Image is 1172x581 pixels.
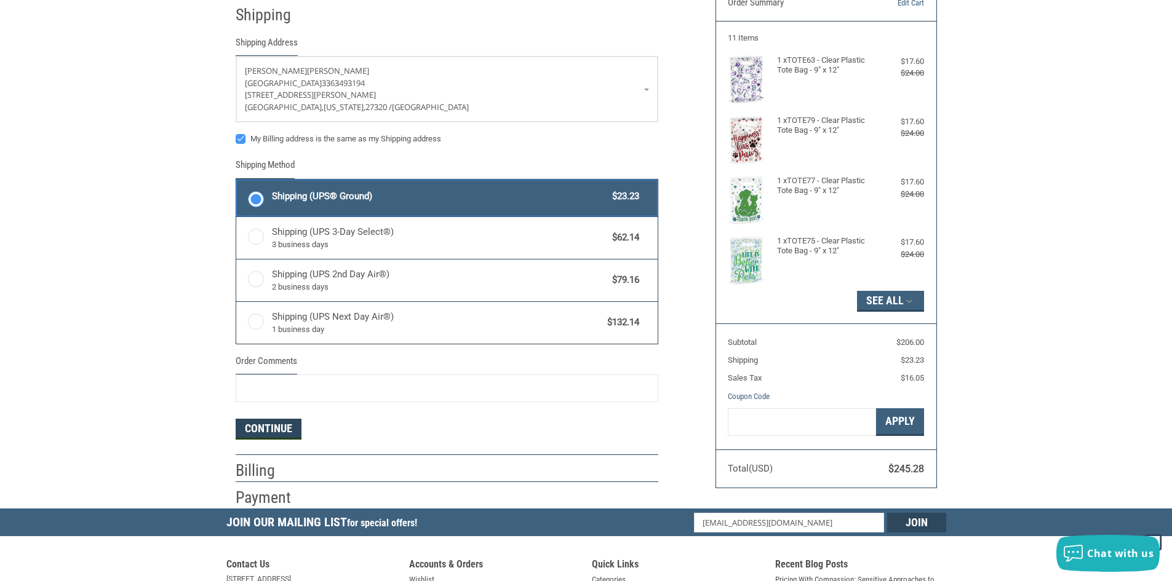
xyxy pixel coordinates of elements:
[236,36,298,56] legend: Shipping Address
[307,65,369,76] span: [PERSON_NAME]
[272,310,602,336] span: Shipping (UPS Next Day Air®)
[236,57,658,122] a: Enter or select a different address
[365,101,392,113] span: 27320 /
[728,355,758,365] span: Shipping
[272,189,607,204] span: Shipping (UPS® Ground)
[236,158,295,178] legend: Shipping Method
[875,188,924,200] div: $24.00
[875,127,924,140] div: $24.00
[607,231,640,245] span: $62.14
[245,101,324,113] span: [GEOGRAPHIC_DATA],
[409,558,580,574] h5: Accounts & Orders
[728,33,924,43] h3: 11 Items
[728,338,757,347] span: Subtotal
[901,355,924,365] span: $23.23
[272,225,607,251] span: Shipping (UPS 3-Day Select®)
[226,508,423,540] h5: Join Our Mailing List
[1087,547,1154,560] span: Chat with us
[226,558,397,574] h5: Contact Us
[777,236,872,256] h4: 1 x TOTE75 - Clear Plastic Tote Bag - 9" x 12"
[607,273,640,287] span: $79.16
[322,77,365,89] span: 3363493194
[272,281,607,293] span: 2 business days
[896,338,924,347] span: $206.00
[347,517,417,529] span: for special offers!
[245,89,376,100] span: [STREET_ADDRESS][PERSON_NAME]
[245,65,307,76] span: [PERSON_NAME]
[272,323,602,336] span: 1 business day
[236,5,308,25] h2: Shipping
[876,408,924,436] button: Apply
[236,134,658,144] label: My Billing address is the same as my Shipping address
[245,77,322,89] span: [GEOGRAPHIC_DATA]
[272,267,607,293] span: Shipping (UPS 2nd Day Air®)
[775,558,946,574] h5: Recent Blog Posts
[875,248,924,261] div: $24.00
[777,176,872,196] h4: 1 x TOTE77 - Clear Plastic Tote Bag - 9" x 12"
[607,189,640,204] span: $23.23
[694,513,884,532] input: Email
[875,55,924,68] div: $17.60
[857,291,924,312] button: See All
[324,101,365,113] span: [US_STATE],
[875,116,924,128] div: $17.60
[236,419,301,440] button: Continue
[728,463,773,474] span: Total (USD)
[777,55,872,76] h4: 1 x TOTE63 - Clear Plastic Tote Bag - 9" x 12"
[888,463,924,475] span: $245.28
[777,116,872,136] h4: 1 x TOTE79 - Clear Plastic Tote Bag - 9" x 12"
[272,239,607,251] span: 3 business days
[728,392,770,401] a: Coupon Code
[728,408,876,436] input: Gift Certificate or Coupon Code
[887,513,946,532] input: Join
[602,315,640,330] span: $132.14
[728,373,762,382] span: Sales Tax
[875,176,924,188] div: $17.60
[236,488,308,508] h2: Payment
[236,354,297,374] legend: Order Comments
[875,236,924,248] div: $17.60
[1056,535,1160,572] button: Chat with us
[236,460,308,481] h2: Billing
[875,67,924,79] div: $24.00
[392,101,469,113] span: [GEOGRAPHIC_DATA]
[901,373,924,382] span: $16.05
[592,558,763,574] h5: Quick Links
